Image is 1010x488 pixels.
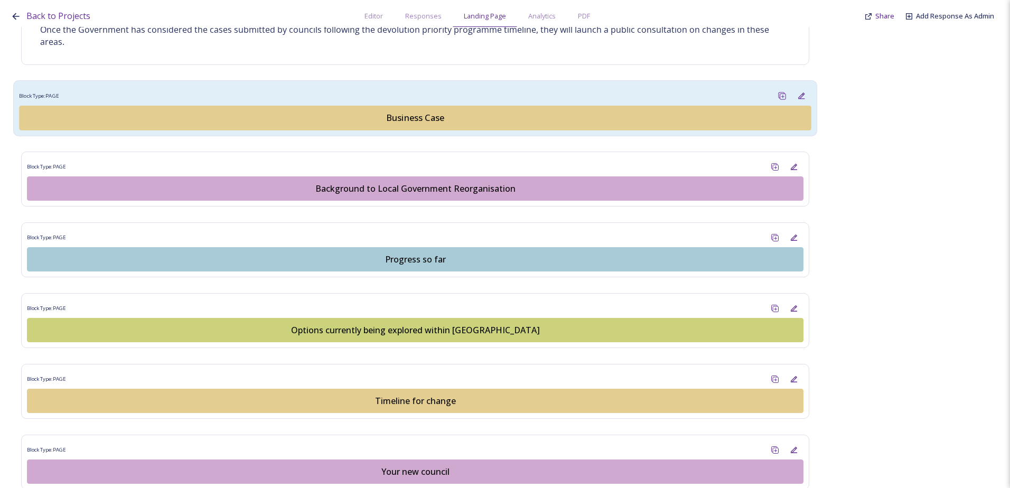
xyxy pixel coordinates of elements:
span: Share [875,11,894,21]
a: Add Response As Admin [916,11,994,21]
span: Block Type: PAGE [19,92,59,100]
button: Timeline for change [27,389,803,413]
button: Background to Local Government Reorganisation [27,176,803,201]
div: Business Case [25,112,806,125]
button: Business Case [19,106,811,130]
a: Back to Projects [26,10,90,23]
span: Editor [364,11,383,21]
div: Timeline for change [33,395,798,407]
span: Landing Page [464,11,506,21]
span: Block Type: PAGE [27,234,66,241]
span: Analytics [528,11,556,21]
p: Once the Government has considered the cases submitted by councils following the devolution prior... [40,24,790,48]
button: Progress so far [27,247,803,271]
span: Block Type: PAGE [27,305,66,312]
button: Options currently being explored within West Sussex [27,318,803,342]
div: Options currently being explored within [GEOGRAPHIC_DATA] [33,324,798,336]
span: Block Type: PAGE [27,376,66,383]
div: Your new council [33,465,798,478]
button: Your new council [27,459,803,484]
span: PDF [578,11,590,21]
div: Background to Local Government Reorganisation [33,182,798,195]
span: Block Type: PAGE [27,163,66,171]
span: Block Type: PAGE [27,446,66,454]
span: Back to Projects [26,10,90,22]
span: Responses [405,11,442,21]
div: Progress so far [33,253,798,266]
